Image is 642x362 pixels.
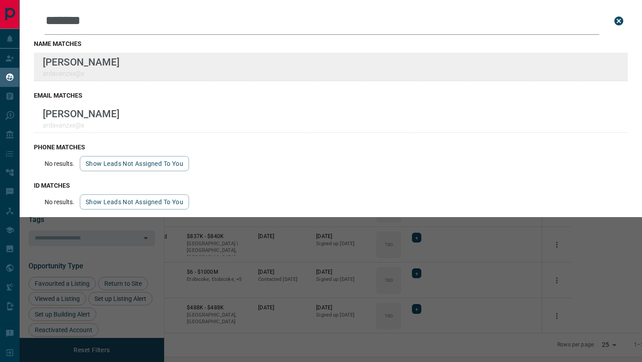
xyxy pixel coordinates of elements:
[43,122,119,129] p: ardavanzxx@x
[34,144,628,151] h3: phone matches
[80,156,189,171] button: show leads not assigned to you
[34,92,628,99] h3: email matches
[43,56,119,68] p: [PERSON_NAME]
[34,182,628,189] h3: id matches
[45,160,74,167] p: No results.
[610,12,628,30] button: close search bar
[45,198,74,206] p: No results.
[80,194,189,210] button: show leads not assigned to you
[43,70,119,77] p: ardavanzxx@x
[43,108,119,119] p: [PERSON_NAME]
[34,40,628,47] h3: name matches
